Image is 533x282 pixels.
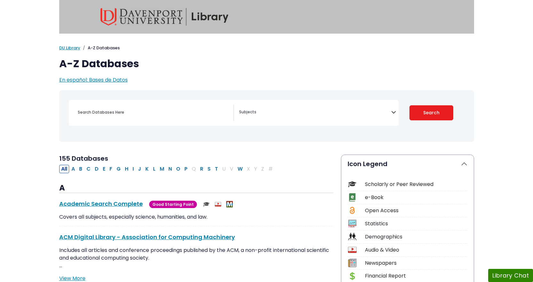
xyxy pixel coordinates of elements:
li: A-Z Databases [80,45,120,51]
div: Financial Report [365,272,467,280]
div: Newspapers [365,259,467,267]
span: Good Starting Point [149,201,197,208]
button: Filter Results O [174,165,182,173]
img: Icon e-Book [348,193,357,202]
button: Library Chat [488,269,533,282]
img: Icon Demographics [348,232,357,241]
button: Filter Results W [236,165,245,173]
button: Submit for Search Results [409,105,453,120]
a: View More [59,275,85,282]
h3: A [59,183,333,193]
button: Filter Results T [213,165,220,173]
img: Icon Newspapers [348,259,357,267]
button: Filter Results J [136,165,143,173]
nav: breadcrumb [59,45,474,51]
div: Alpha-list to filter by first letter of database name [59,165,275,172]
button: Filter Results N [166,165,174,173]
button: Icon Legend [341,155,474,173]
img: Icon Audio & Video [348,246,357,254]
button: Filter Results K [143,165,151,173]
p: Includes all articles and conference proceedings published by the ACM, a non-profit international... [59,246,333,270]
a: DU Library [59,45,80,51]
button: Filter Results C [85,165,93,173]
button: Filter Results F [108,165,114,173]
button: Filter Results L [151,165,157,173]
input: Search database by title or keyword [74,108,233,117]
div: Statistics [365,220,467,228]
img: MeL (Michigan electronic Library) [226,201,233,207]
h1: A-Z Databases [59,58,474,70]
img: Davenport University Library [101,8,229,26]
span: 155 Databases [59,154,108,163]
button: Filter Results P [182,165,190,173]
img: Icon Financial Report [348,272,357,280]
button: Filter Results A [69,165,77,173]
button: Filter Results B [77,165,84,173]
button: Filter Results R [198,165,205,173]
a: ACM Digital Library - Association for Computing Machinery [59,233,235,241]
a: Academic Search Complete [59,200,143,208]
img: Icon Scholarly or Peer Reviewed [348,180,357,189]
button: Filter Results G [115,165,123,173]
div: e-Book [365,194,467,201]
a: En español: Bases de Datos [59,76,128,84]
div: Audio & Video [365,246,467,254]
button: Filter Results I [131,165,136,173]
img: Icon Open Access [348,206,356,215]
p: Covers all subjects, especially science, humanities, and law. [59,213,333,221]
button: Filter Results M [158,165,166,173]
img: Scholarly or Peer Reviewed [203,201,210,207]
textarea: Search [239,110,391,115]
div: Scholarly or Peer Reviewed [365,181,467,188]
div: Demographics [365,233,467,241]
img: Audio & Video [215,201,221,207]
button: Filter Results S [206,165,213,173]
nav: Search filters [59,90,474,142]
button: Filter Results E [101,165,107,173]
button: All [59,165,69,173]
div: Open Access [365,207,467,214]
button: Filter Results D [93,165,101,173]
img: Icon Statistics [348,219,357,228]
button: Filter Results H [123,165,130,173]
